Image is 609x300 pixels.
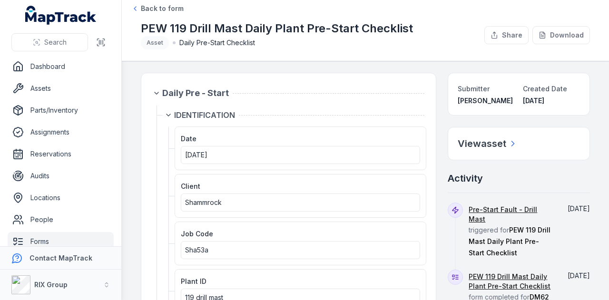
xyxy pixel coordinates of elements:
a: Parts/Inventory [8,101,114,120]
span: [DATE] [568,271,590,280]
span: IDENTIFICATION [174,109,235,121]
span: Date [181,135,196,143]
span: Sha53a [185,246,208,254]
a: Forms [8,232,114,251]
h2: Activity [448,172,483,185]
a: Assignments [8,123,114,142]
a: Viewasset [458,137,518,150]
a: Dashboard [8,57,114,76]
span: [DATE] [568,204,590,213]
strong: RIX Group [34,281,68,289]
a: People [8,210,114,229]
span: Search [44,38,67,47]
a: PEW 119 Drill Mast Daily Plant Pre-Start Checklist [469,272,554,291]
button: Download [532,26,590,44]
span: Plant ID [181,277,206,285]
span: Submitter [458,85,490,93]
span: Daily Pre - Start [162,87,229,100]
span: [DATE] [185,151,207,159]
span: [DATE] [523,97,544,105]
a: Pre-Start Fault - Drill Mast [469,205,554,224]
button: Share [484,26,529,44]
span: triggered for [469,205,554,257]
span: [PERSON_NAME] [458,97,513,105]
a: Assets [8,79,114,98]
div: Asset [141,36,169,49]
span: Created Date [523,85,567,93]
span: Client [181,182,200,190]
h1: PEW 119 Drill Mast Daily Plant Pre-Start Checklist [141,21,413,36]
time: 23/09/2025, 8:07:27 am [523,97,544,105]
strong: Contact MapTrack [29,254,92,262]
a: Reservations [8,145,114,164]
a: Audits [8,166,114,185]
button: Search [11,33,88,51]
time: 23/09/2025, 8:07:27 am [568,271,590,280]
span: Back to form [141,4,184,13]
span: Daily Pre-Start Checklist [179,38,255,48]
a: Locations [8,188,114,207]
a: MapTrack [25,6,97,25]
time: 23/09/2025, 12:00:00 am [185,151,207,159]
span: Job Code [181,230,213,238]
h2: View asset [458,137,506,150]
time: 23/09/2025, 8:07:27 am [568,204,590,213]
span: PEW 119 Drill Mast Daily Plant Pre-Start Checklist [469,226,550,257]
span: Shammrock [185,198,222,206]
a: Back to form [131,4,184,13]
